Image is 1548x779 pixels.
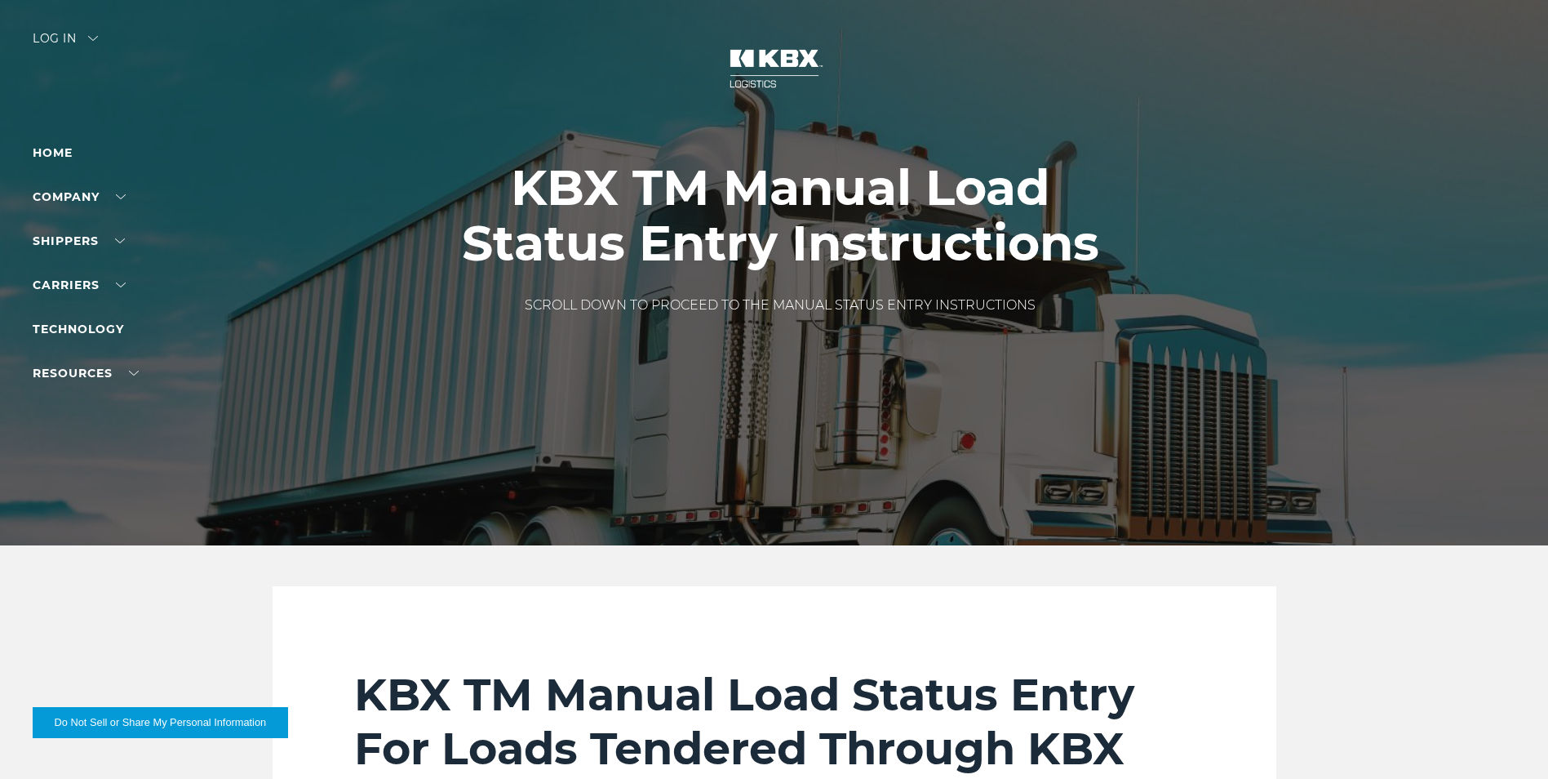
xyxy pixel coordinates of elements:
[33,278,126,292] a: Carriers
[446,160,1115,271] h1: KBX TM Manual Load Status Entry Instructions
[33,322,124,336] a: Technology
[88,36,98,41] img: arrow
[33,234,125,248] a: SHIPPERS
[33,707,288,738] button: Do Not Sell or Share My Personal Information
[33,366,139,381] a: RESOURCES
[446,296,1115,315] p: SCROLL DOWN TO PROCEED TO THE MANUAL STATUS ENTRY INSTRUCTIONS
[33,145,73,160] a: Home
[1466,701,1548,779] iframe: Chat Widget
[33,33,98,56] div: Log in
[713,33,836,105] img: kbx logo
[33,189,126,204] a: Company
